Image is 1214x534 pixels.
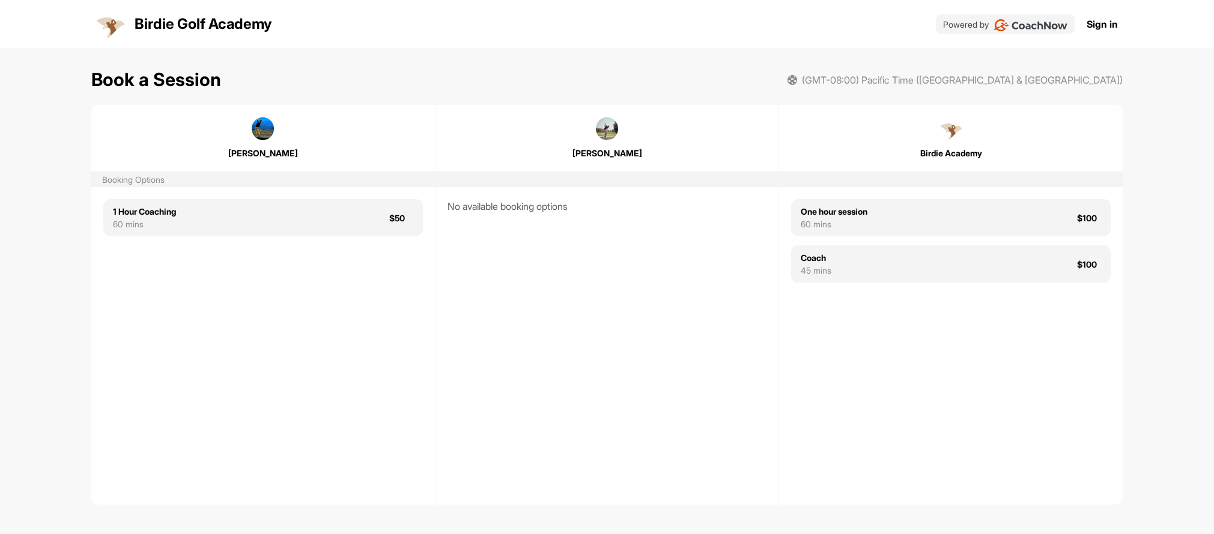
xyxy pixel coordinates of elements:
[943,18,989,31] p: Powered by
[805,147,1097,159] div: Birdie Academy
[801,251,831,264] div: Coach
[596,117,619,140] img: square_4f31d107c5781089c2a34ed68af81de2.jpg
[940,117,963,140] img: square_a19cdd7ad3317f5efecfacd28fff5e45.jpg
[1087,17,1118,31] a: Sign in
[461,147,753,159] div: [PERSON_NAME]
[994,19,1067,31] img: CoachNow
[135,13,272,35] p: Birdie Golf Academy
[96,10,125,38] img: logo
[113,205,176,218] div: 1 Hour Coaching
[117,147,408,159] div: [PERSON_NAME]
[448,199,767,213] div: No available booking options
[91,66,221,93] h1: Book a Session
[389,212,413,224] div: $50
[801,264,831,277] div: 45 mins
[113,218,176,230] div: 60 mins
[801,205,867,218] div: One hour session
[802,73,1123,87] span: (GMT-08:00) Pacific Time ([GEOGRAPHIC_DATA] & [GEOGRAPHIC_DATA])
[1077,212,1101,224] div: $100
[1077,258,1101,271] div: $100
[102,173,165,186] div: Booking Options
[252,117,275,140] img: square_c2c968d1ba4d61bfa9fef65f62c7a1bd.jpg
[801,218,867,230] div: 60 mins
